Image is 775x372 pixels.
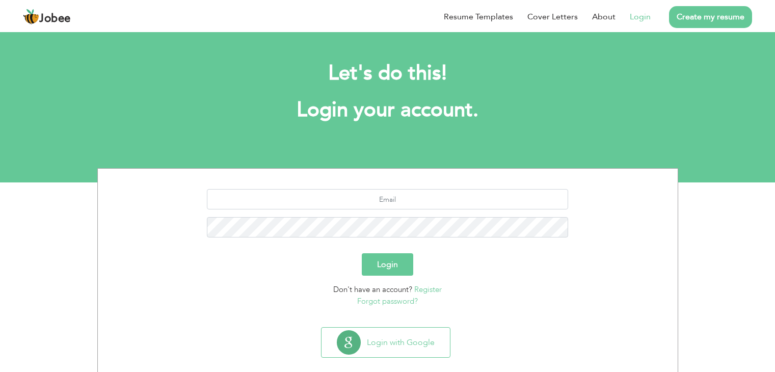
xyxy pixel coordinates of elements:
[592,11,616,23] a: About
[113,97,663,123] h1: Login your account.
[414,284,442,295] a: Register
[357,296,418,306] a: Forgot password?
[39,13,71,24] span: Jobee
[362,253,413,276] button: Login
[669,6,752,28] a: Create my resume
[113,60,663,87] h2: Let's do this!
[333,284,412,295] span: Don't have an account?
[207,189,568,209] input: Email
[23,9,39,25] img: jobee.io
[527,11,578,23] a: Cover Letters
[630,11,651,23] a: Login
[322,328,450,357] button: Login with Google
[444,11,513,23] a: Resume Templates
[23,9,71,25] a: Jobee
